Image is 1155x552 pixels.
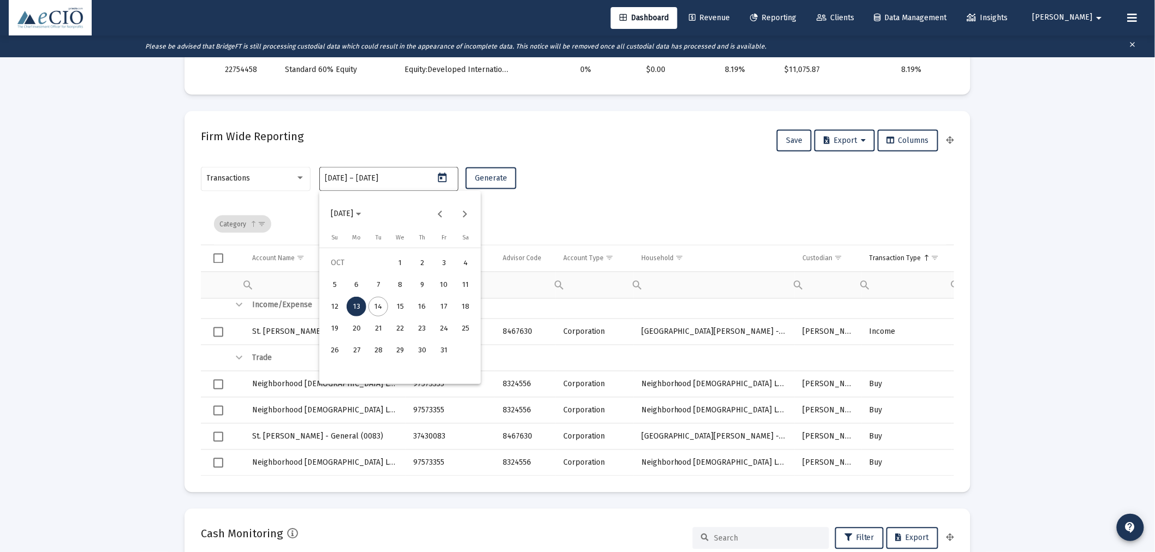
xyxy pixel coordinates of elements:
td: OCT [324,252,389,274]
button: 2025-10-17 [433,296,455,317]
span: Th [419,234,425,241]
div: 25 [456,319,475,338]
div: 5 [325,275,344,295]
div: 24 [434,319,454,338]
div: 28 [368,340,388,360]
button: 2025-10-22 [389,317,411,339]
button: 2025-10-30 [411,339,433,361]
div: 2 [412,253,432,273]
span: Tu [376,234,382,241]
button: Next month [454,203,475,225]
div: 11 [456,275,475,295]
span: [DATE] [331,209,353,218]
button: 2025-10-10 [433,274,455,296]
button: 2025-10-26 [324,339,346,361]
div: 20 [347,319,366,338]
button: 2025-10-09 [411,274,433,296]
div: 1 [390,253,410,273]
button: 2025-10-20 [346,317,367,339]
button: 2025-10-04 [455,252,477,274]
button: 2025-10-31 [433,339,455,361]
div: 4 [456,253,475,273]
div: 26 [325,340,344,360]
div: 19 [325,319,344,338]
div: 31 [434,340,454,360]
button: 2025-10-15 [389,296,411,317]
span: We [396,234,404,241]
div: 16 [412,297,432,316]
button: 2025-10-23 [411,317,433,339]
div: 12 [325,297,344,316]
div: 3 [434,253,454,273]
button: 2025-10-06 [346,274,367,296]
div: 10 [434,275,454,295]
button: 2025-10-11 [455,274,477,296]
div: 9 [412,275,432,295]
button: 2025-10-02 [411,252,433,274]
div: 27 [347,340,366,360]
button: 2025-10-19 [324,317,346,339]
button: 2025-10-13 [346,296,367,317]
span: Mo [352,234,361,241]
button: 2025-10-16 [411,296,433,317]
div: 7 [368,275,388,295]
div: 29 [390,340,410,360]
div: 6 [347,275,366,295]
button: 2025-10-27 [346,339,367,361]
span: Sa [462,234,469,241]
div: 22 [390,319,410,338]
div: 13 [347,297,366,316]
span: Su [331,234,338,241]
button: 2025-10-03 [433,252,455,274]
button: 2025-10-05 [324,274,346,296]
span: Fr [442,234,446,241]
div: 14 [368,297,388,316]
button: 2025-10-25 [455,317,477,339]
button: 2025-10-08 [389,274,411,296]
button: 2025-10-24 [433,317,455,339]
button: Previous month [429,203,451,225]
div: 18 [456,297,475,316]
button: 2025-10-28 [367,339,389,361]
button: Choose month and year [322,203,370,225]
div: 8 [390,275,410,295]
button: 2025-10-12 [324,296,346,317]
div: 21 [368,319,388,338]
button: 2025-10-29 [389,339,411,361]
button: 2025-10-18 [455,296,477,317]
button: 2025-10-07 [367,274,389,296]
div: 17 [434,297,454,316]
button: 2025-10-21 [367,317,389,339]
div: 30 [412,340,432,360]
div: 15 [390,297,410,316]
button: 2025-10-01 [389,252,411,274]
button: 2025-10-14 [367,296,389,317]
div: 23 [412,319,432,338]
